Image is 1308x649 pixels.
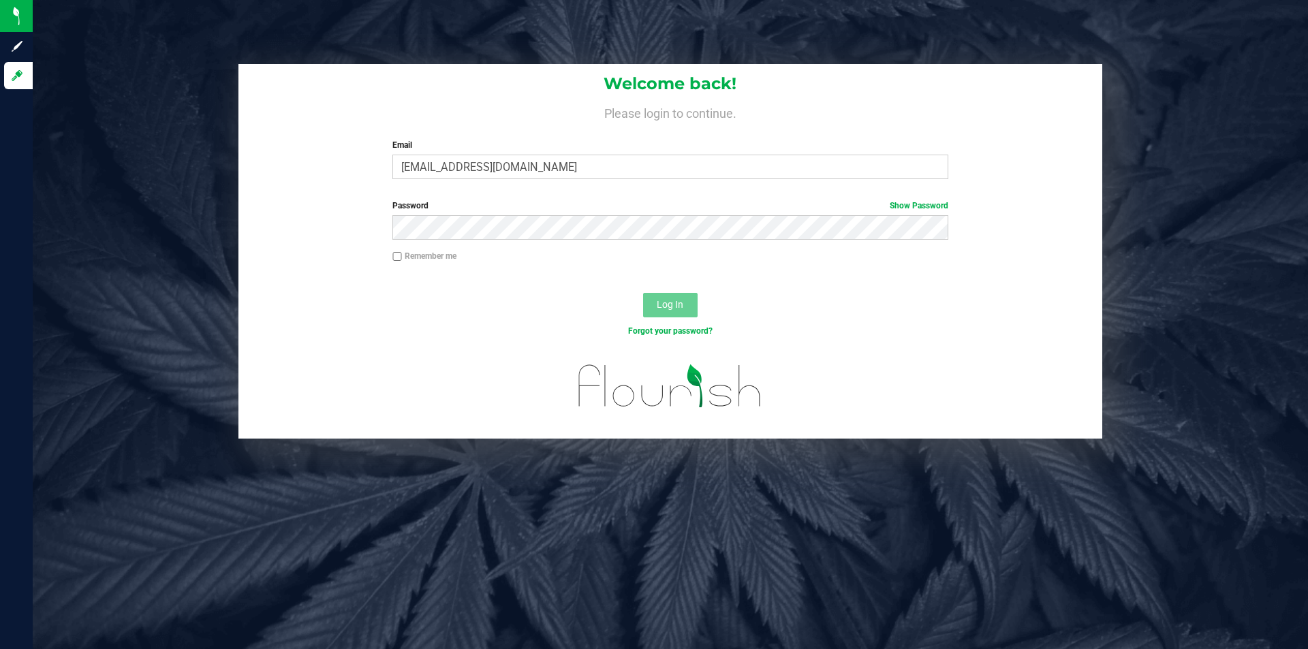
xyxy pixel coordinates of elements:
[890,201,948,210] a: Show Password
[628,326,713,336] a: Forgot your password?
[10,39,24,53] inline-svg: Sign up
[392,201,429,210] span: Password
[657,299,683,310] span: Log In
[238,75,1102,93] h1: Welcome back!
[392,250,456,262] label: Remember me
[238,104,1102,120] h4: Please login to continue.
[10,69,24,82] inline-svg: Log in
[643,293,698,317] button: Log In
[562,351,778,421] img: flourish_logo.svg
[392,252,402,262] input: Remember me
[392,139,948,151] label: Email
